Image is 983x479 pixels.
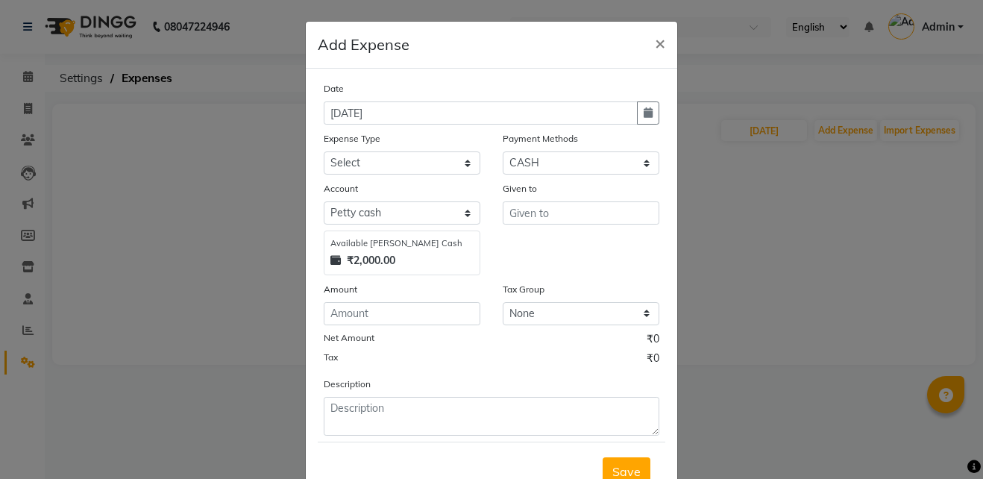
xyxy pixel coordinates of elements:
label: Given to [503,182,537,195]
span: × [655,31,665,54]
label: Account [324,182,358,195]
span: ₹0 [647,351,659,370]
label: Amount [324,283,357,296]
h5: Add Expense [318,34,409,56]
input: Amount [324,302,480,325]
label: Tax Group [503,283,544,296]
span: Save [612,464,641,479]
strong: ₹2,000.00 [347,253,395,269]
label: Payment Methods [503,132,578,145]
div: Available [PERSON_NAME] Cash [330,237,474,250]
button: Close [643,22,677,63]
label: Net Amount [324,331,374,345]
label: Expense Type [324,132,380,145]
span: ₹0 [647,331,659,351]
input: Given to [503,201,659,225]
label: Tax [324,351,338,364]
label: Description [324,378,371,391]
label: Date [324,82,344,96]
